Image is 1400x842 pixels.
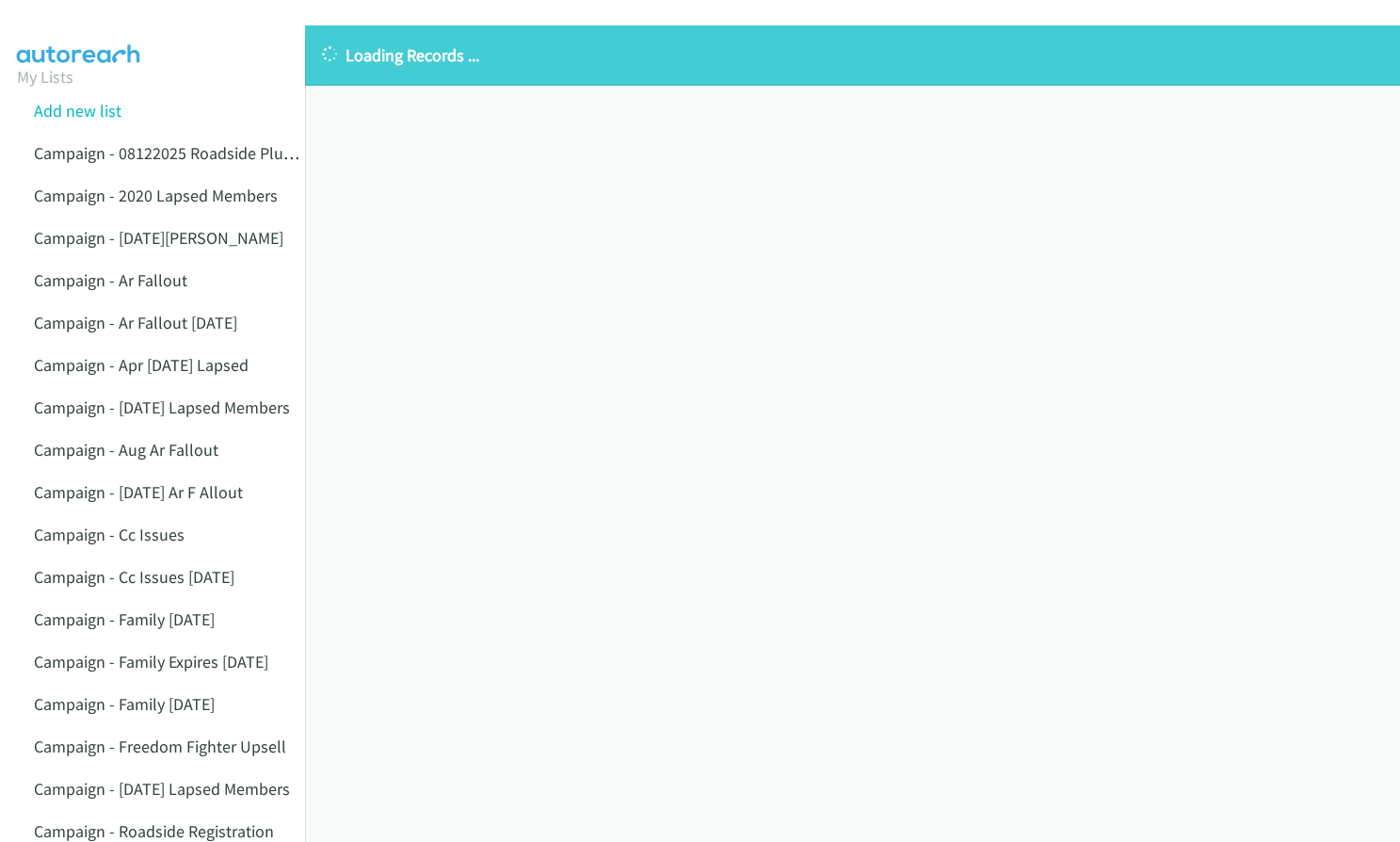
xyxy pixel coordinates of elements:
[34,397,290,418] a: Campaign - [DATE] Lapsed Members
[34,354,249,376] a: Campaign - Apr [DATE] Lapsed
[34,566,234,588] a: Campaign - Cc Issues [DATE]
[34,227,283,249] a: Campaign - [DATE][PERSON_NAME]
[34,312,237,333] a: Campaign - Ar Fallout [DATE]
[34,778,290,800] a: Campaign - [DATE] Lapsed Members
[34,142,378,164] a: Campaign - 08122025 Roadside Plus No Vehicles
[322,42,1383,68] p: Loading Records ...
[34,608,215,630] a: Campaign - Family [DATE]
[34,439,218,461] a: Campaign - Aug Ar Fallout
[34,524,185,545] a: Campaign - Cc Issues
[34,100,121,121] a: Add new list
[17,66,73,88] a: My Lists
[34,651,268,672] a: Campaign - Family Expires [DATE]
[34,693,215,715] a: Campaign - Family [DATE]
[34,481,243,503] a: Campaign - [DATE] Ar F Allout
[34,269,187,291] a: Campaign - Ar Fallout
[34,736,286,757] a: Campaign - Freedom Fighter Upsell
[34,820,274,842] a: Campaign - Roadside Registration
[34,185,278,206] a: Campaign - 2020 Lapsed Members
